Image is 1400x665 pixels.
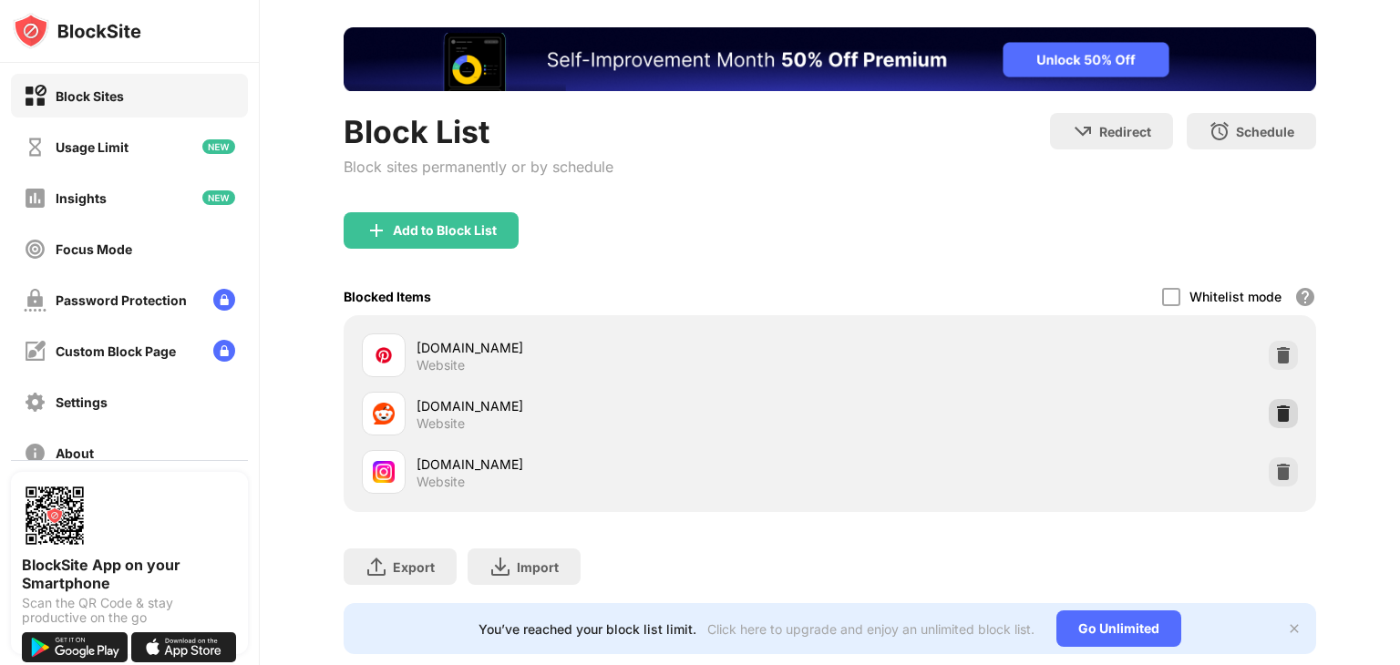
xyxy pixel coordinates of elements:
[24,238,46,261] img: focus-off.svg
[56,241,132,257] div: Focus Mode
[24,340,46,363] img: customize-block-page-off.svg
[13,13,141,49] img: logo-blocksite.svg
[24,442,46,465] img: about-off.svg
[202,190,235,205] img: new-icon.svg
[417,474,465,490] div: Website
[417,396,829,415] div: [DOMAIN_NAME]
[344,27,1316,91] iframe: Banner
[344,113,613,150] div: Block List
[1236,124,1294,139] div: Schedule
[56,394,108,410] div: Settings
[373,403,395,425] img: favicons
[56,88,124,104] div: Block Sites
[373,344,395,366] img: favicons
[213,289,235,311] img: lock-menu.svg
[417,455,829,474] div: [DOMAIN_NAME]
[131,632,237,662] img: download-on-the-app-store.svg
[22,556,237,592] div: BlockSite App on your Smartphone
[56,190,107,206] div: Insights
[517,559,559,575] div: Import
[1099,124,1151,139] div: Redirect
[56,139,129,155] div: Usage Limit
[24,289,46,312] img: password-protection-off.svg
[24,136,46,159] img: time-usage-off.svg
[344,158,613,176] div: Block sites permanently or by schedule
[417,357,465,373] div: Website
[22,632,128,662] img: get-it-on-google-play.svg
[1056,610,1181,647] div: Go Unlimited
[56,445,94,461] div: About
[24,85,46,107] img: block-on.svg
[24,391,46,414] img: settings-off.svg
[213,340,235,362] img: lock-menu.svg
[24,187,46,210] img: insights-off.svg
[1189,289,1282,304] div: Whitelist mode
[22,596,237,625] div: Scan the QR Code & stay productive on the go
[56,343,176,359] div: Custom Block Page
[417,415,465,432] div: Website
[393,223,497,238] div: Add to Block List
[393,559,435,575] div: Export
[56,292,187,308] div: Password Protection
[344,289,431,304] div: Blocked Items
[1287,621,1302,636] img: x-button.svg
[373,461,395,483] img: favicons
[22,483,87,548] img: options-page-qr-code.png
[417,338,829,357] div: [DOMAIN_NAME]
[202,139,235,154] img: new-icon.svg
[707,621,1035,637] div: Click here to upgrade and enjoy an unlimited block list.
[479,621,696,637] div: You’ve reached your block list limit.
